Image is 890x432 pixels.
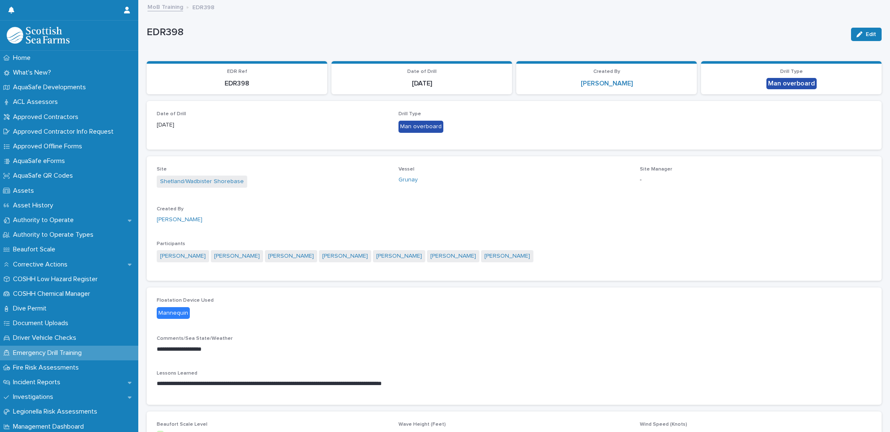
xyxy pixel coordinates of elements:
[640,422,687,427] span: Wind Speed (Knots)
[157,207,184,212] span: Created By
[640,176,872,184] p: -
[593,69,620,74] span: Created By
[10,231,100,239] p: Authority to Operate Types
[407,69,437,74] span: Date of Drill
[10,172,80,180] p: AquaSafe QR Codes
[192,2,215,11] p: EDR398
[160,252,206,261] a: [PERSON_NAME]
[10,142,89,150] p: Approved Offline Forms
[10,246,62,254] p: Beaufort Scale
[398,167,414,172] span: Vessel
[10,113,85,121] p: Approved Contractors
[152,80,322,88] p: EDR398
[398,121,443,133] div: Man overboard
[10,216,80,224] p: Authority to Operate
[398,422,446,427] span: Wave Height (Feet)
[10,54,37,62] p: Home
[157,215,202,224] a: [PERSON_NAME]
[866,31,876,37] span: Edit
[851,28,882,41] button: Edit
[10,98,65,106] p: ACL Assessors
[322,252,368,261] a: [PERSON_NAME]
[157,307,190,319] div: Mannequin
[398,176,418,184] a: Grunay
[157,422,207,427] span: Beaufort Scale Level
[157,298,214,303] span: Floatation Device Used
[581,80,633,88] a: [PERSON_NAME]
[336,80,507,88] p: [DATE]
[766,78,817,89] div: Man overboard
[10,275,104,283] p: COSHH Low Hazard Register
[10,69,58,77] p: What's New?
[160,177,244,186] a: Shetland/Wadbister Shorebase
[227,69,247,74] span: EDR Ref
[398,111,421,116] span: Drill Type
[484,252,530,261] a: [PERSON_NAME]
[214,252,260,261] a: [PERSON_NAME]
[10,202,60,210] p: Asset History
[640,167,672,172] span: Site Manager
[10,378,67,386] p: Incident Reports
[157,336,233,341] span: Comments/Sea State/Weather
[376,252,422,261] a: [PERSON_NAME]
[10,393,60,401] p: Investigations
[157,167,167,172] span: Site
[10,187,41,195] p: Assets
[147,26,844,39] p: EDR398
[10,334,83,342] p: Driver Vehicle Checks
[10,408,104,416] p: Legionella Risk Assessments
[780,69,803,74] span: Drill Type
[147,2,183,11] a: MoB Training
[10,290,97,298] p: COSHH Chemical Manager
[157,121,388,129] p: [DATE]
[10,157,72,165] p: AquaSafe eForms
[10,364,85,372] p: Fire Risk Assessments
[10,305,53,313] p: Dive Permit
[430,252,476,261] a: [PERSON_NAME]
[268,252,314,261] a: [PERSON_NAME]
[157,241,185,246] span: Participants
[10,349,88,357] p: Emergency Drill Training
[10,319,75,327] p: Document Uploads
[10,128,120,136] p: Approved Contractor Info Request
[157,371,197,376] span: Lessons Learned
[10,83,93,91] p: AquaSafe Developments
[10,261,74,269] p: Corrective Actions
[157,111,186,116] span: Date of Drill
[7,27,70,44] img: bPIBxiqnSb2ggTQWdOVV
[10,423,91,431] p: Management Dashboard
